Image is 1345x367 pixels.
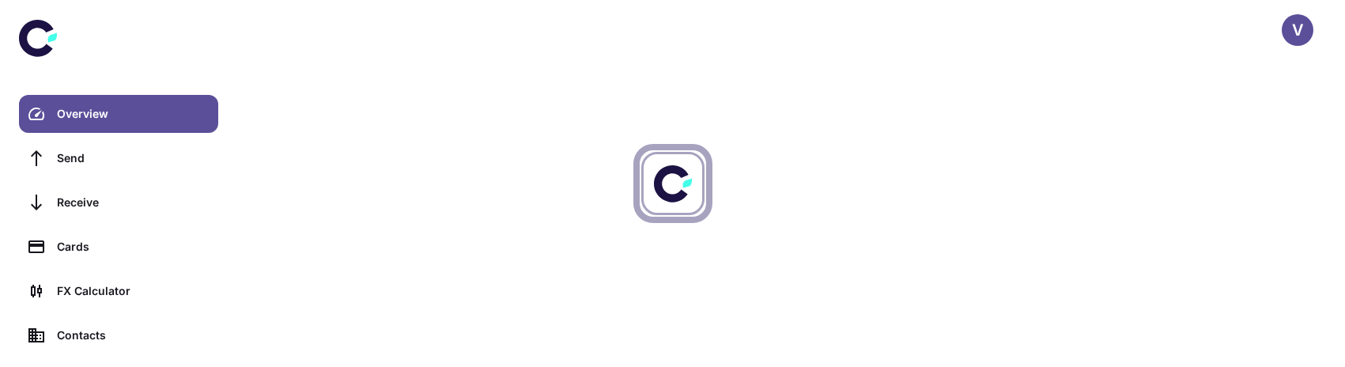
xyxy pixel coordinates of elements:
[57,282,209,300] div: FX Calculator
[57,238,209,255] div: Cards
[57,327,209,344] div: Contacts
[19,95,218,133] a: Overview
[1282,14,1313,46] button: V
[57,194,209,211] div: Receive
[19,139,218,177] a: Send
[57,149,209,167] div: Send
[19,228,218,266] a: Cards
[19,183,218,221] a: Receive
[19,316,218,354] a: Contacts
[19,272,218,310] a: FX Calculator
[57,105,209,123] div: Overview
